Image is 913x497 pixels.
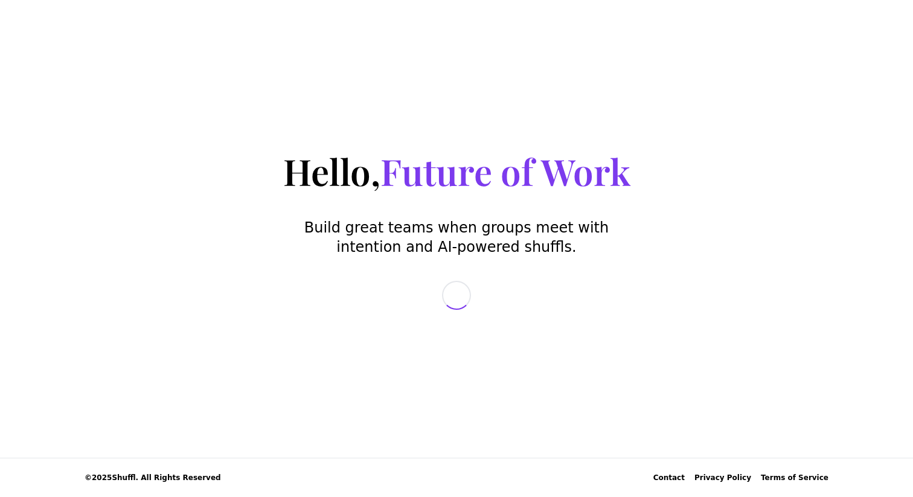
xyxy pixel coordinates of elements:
span: © 2025 Shuffl. All Rights Reserved [85,473,221,483]
a: Terms of Service [761,473,828,483]
div: Contact [653,473,685,483]
p: Build great teams when groups meet with intention and AI-powered shuffls. [302,218,611,257]
span: Future of Work [380,147,630,195]
h1: Hello, [283,149,630,194]
a: Privacy Policy [694,473,751,483]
